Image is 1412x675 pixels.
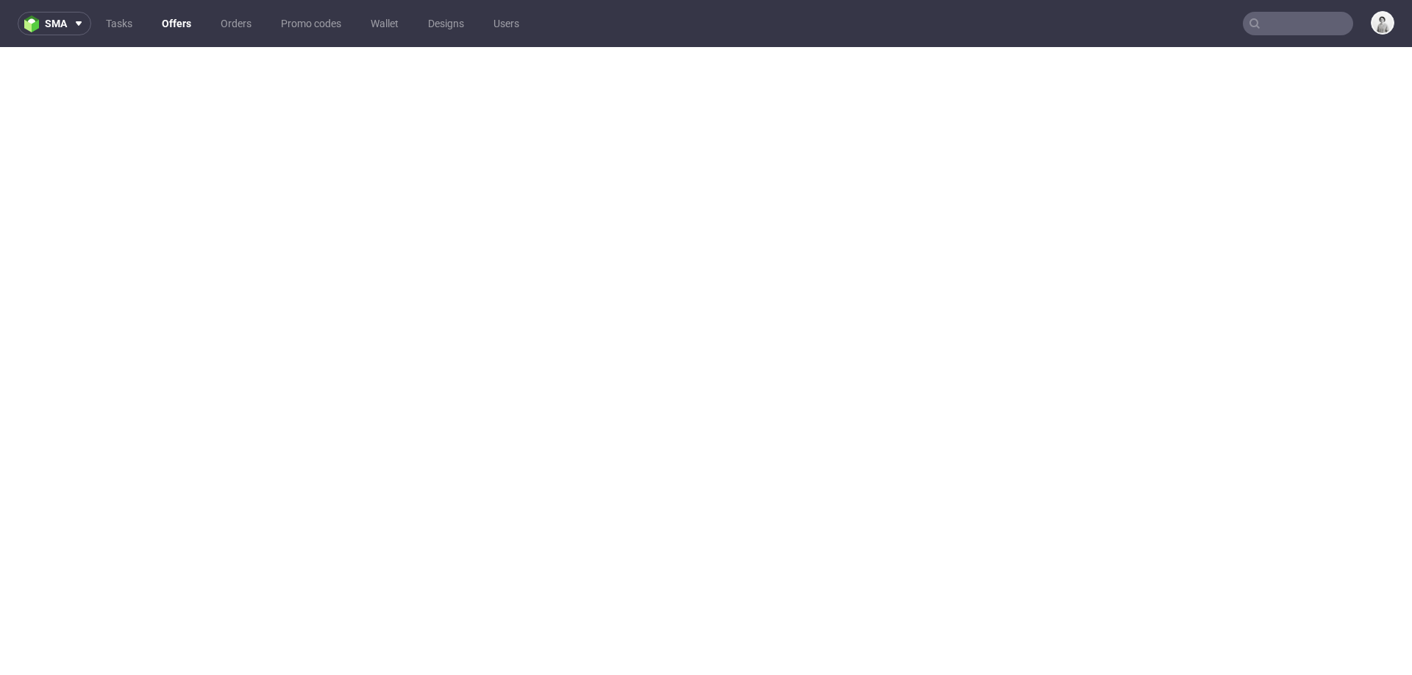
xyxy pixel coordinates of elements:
a: Promo codes [272,12,350,35]
button: sma [18,12,91,35]
a: Offers [153,12,200,35]
a: Designs [419,12,473,35]
a: Orders [212,12,260,35]
img: logo [24,15,45,32]
a: Users [485,12,528,35]
a: Wallet [362,12,407,35]
a: Tasks [97,12,141,35]
span: sma [45,18,67,29]
img: Dudek Mariola [1372,12,1393,33]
